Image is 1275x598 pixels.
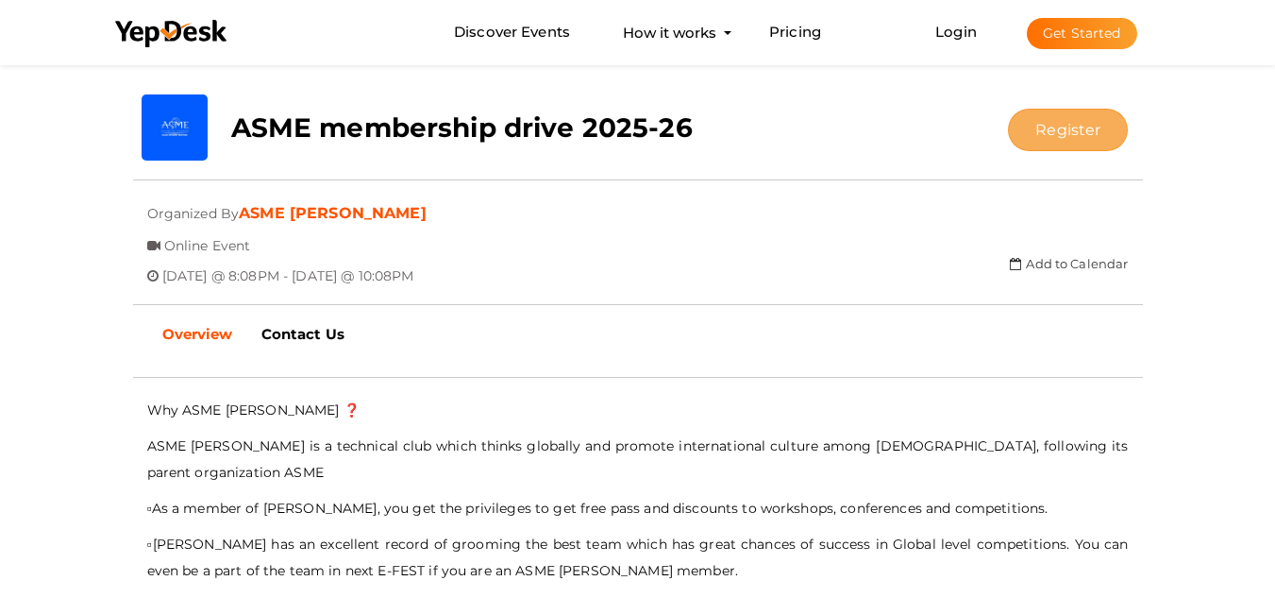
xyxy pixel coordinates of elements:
p: ASME [PERSON_NAME] is a technical club which thinks globally and promote international culture am... [147,433,1129,486]
a: Overview [148,311,247,358]
a: Add to Calendar [1010,256,1128,271]
a: Discover Events [454,15,570,50]
button: Register [1008,109,1128,151]
b: Overview [162,325,233,343]
button: How it works [617,15,722,50]
img: TB03FAF8_small.png [142,94,208,161]
p: ▫As a member of [PERSON_NAME], you get the privileges to get free pass and discounts to workshops... [147,495,1129,521]
span: Organized By [147,191,240,222]
a: Login [935,23,977,41]
span: Online Event [164,223,251,254]
p: ▫[PERSON_NAME] has an excellent record of grooming the best team which has great chances of succe... [147,531,1129,584]
button: Get Started [1027,18,1137,49]
p: Why ASME [PERSON_NAME] ❓ [147,397,1129,423]
b: ASME membership drive 2025-26 [231,111,693,144]
span: [DATE] @ 8:08PM - [DATE] @ 10:08PM [162,253,414,284]
a: ASME [PERSON_NAME] [239,204,427,222]
a: Pricing [769,15,821,50]
a: Contact Us [247,311,359,358]
b: Contact Us [261,325,344,343]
